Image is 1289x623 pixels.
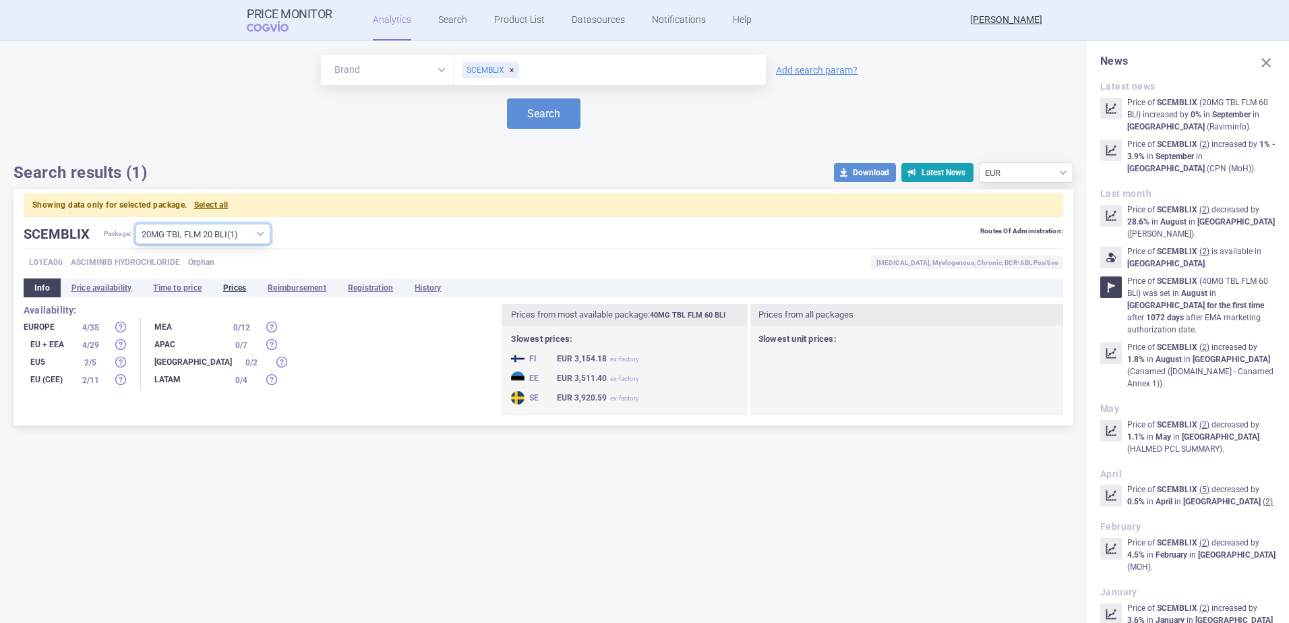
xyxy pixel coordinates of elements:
[1157,538,1197,547] strong: SCEMBLIX
[776,65,858,75] a: Add search param?
[61,278,143,297] li: Price availability
[1198,550,1276,560] strong: [GEOGRAPHIC_DATA]
[1100,469,1276,480] h2: April
[1127,419,1276,455] p: Price of decreased by in in ( HALMED PCL SUMMARY ) .
[71,256,180,269] span: ASCIMINIB HYDROCHLORIDE
[154,355,232,369] div: [GEOGRAPHIC_DATA]
[1199,343,1209,352] u: ( 2 )
[73,321,107,334] div: 4 / 35
[610,355,639,363] span: ex-factory
[1156,550,1187,560] strong: February
[337,278,404,297] li: Registration
[1100,587,1276,598] h2: January
[834,163,896,182] button: Download
[557,391,639,405] div: EUR 3,920.59
[1199,485,1209,494] u: ( 5 )
[24,338,71,351] div: EU + EEA
[557,372,639,386] div: EUR 3,511.40
[404,278,452,297] li: History
[73,374,107,387] div: 2 / 11
[1100,188,1276,200] h2: Last month
[1157,276,1197,286] strong: SCEMBLIX
[511,352,551,365] div: FI
[758,334,1054,345] h2: 3 lowest unit prices:
[1156,152,1194,161] strong: September
[1127,275,1276,336] p: Price of ( 40MG TBL FLM 60 BLI ) was set in in after after EMA marketing authorization date .
[1157,140,1197,149] strong: SCEMBLIX
[749,304,1063,326] h3: Prices from all packages
[1199,205,1209,214] u: ( 2 )
[1157,343,1197,352] strong: SCEMBLIX
[1212,110,1251,119] strong: September
[1157,420,1197,429] strong: SCEMBLIX
[235,356,268,369] div: 0 / 2
[511,391,524,405] img: Sweden
[557,352,639,366] div: EUR 3,154.18
[247,7,332,33] a: Price MonitorCOGVIO
[1127,355,1145,364] strong: 1.8%
[1197,217,1275,227] strong: [GEOGRAPHIC_DATA]
[1199,538,1209,547] u: ( 2 )
[212,278,257,297] li: Prices
[104,224,132,244] span: Package:
[1127,432,1145,442] strong: 1.1%
[1127,483,1276,508] p: Price of decreased by in in .
[73,338,107,352] div: 4 / 29
[1127,138,1276,175] p: Price of increased by in in ( CPN (MoH) ) .
[1157,485,1197,494] strong: SCEMBLIX
[511,372,524,385] img: Estonia
[224,321,258,334] div: 0 / 12
[1193,355,1270,364] strong: [GEOGRAPHIC_DATA]
[901,163,973,182] button: Latest News
[13,162,147,183] h1: Search results (1)
[511,352,524,365] img: Finland
[1127,341,1276,390] p: Price of increased by in in ( Canamed ([DOMAIN_NAME] - Canamed Annex 1) ) .
[1127,122,1205,131] strong: [GEOGRAPHIC_DATA]
[1199,420,1209,429] u: ( 2 )
[1157,247,1197,256] strong: SCEMBLIX
[224,338,258,352] div: 0 / 7
[1191,110,1201,119] strong: 0%
[142,278,212,297] li: Time to price
[1263,497,1273,506] u: ( 2 )
[1127,259,1205,268] strong: [GEOGRAPHIC_DATA]
[194,200,229,211] button: Select all
[1146,313,1184,322] strong: 1072 days
[24,224,104,244] h1: SCEMBLIX
[1127,96,1276,133] p: Price of ( 20MG TBL FLM 60 BLI ) increased by in in ( Raviminfo ) .
[24,278,61,297] li: Info
[29,256,63,269] span: L01EA06
[1127,204,1276,240] p: Price of decreased by in in ( [PERSON_NAME] ) .
[511,391,551,405] div: SE
[154,373,222,386] div: LATAM
[1127,550,1145,560] strong: 4.5%
[24,373,71,386] div: EU (CEE)
[1199,603,1209,613] u: ( 2 )
[1127,217,1149,227] strong: 28.6%
[1100,403,1276,415] h2: May
[1182,432,1259,442] strong: [GEOGRAPHIC_DATA]
[1156,355,1182,364] strong: August
[1100,81,1276,92] h2: Latest news
[1157,205,1197,214] strong: SCEMBLIX
[1207,301,1264,310] strong: for the first time
[247,7,332,21] strong: Price Monitor
[1156,432,1171,442] strong: May
[154,338,222,351] div: APAC
[1127,245,1276,270] p: Price of is available in .
[650,311,725,320] strong: 40MG TBL FLM 60 BLI
[1127,497,1145,506] strong: 0.5%
[24,304,502,316] h2: Availability:
[1181,289,1207,298] strong: August
[1199,247,1209,256] u: ( 2 )
[1157,603,1197,613] strong: SCEMBLIX
[1127,537,1276,573] p: Price of decreased by in in ( MOH ) .
[1100,521,1276,533] h2: February
[1156,497,1172,506] strong: April
[1160,217,1187,227] strong: August
[610,375,639,382] span: ex-factory
[73,356,107,369] div: 2 / 5
[1199,140,1209,149] u: ( 2 )
[188,256,214,269] span: Orphan
[1127,301,1205,310] strong: [GEOGRAPHIC_DATA]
